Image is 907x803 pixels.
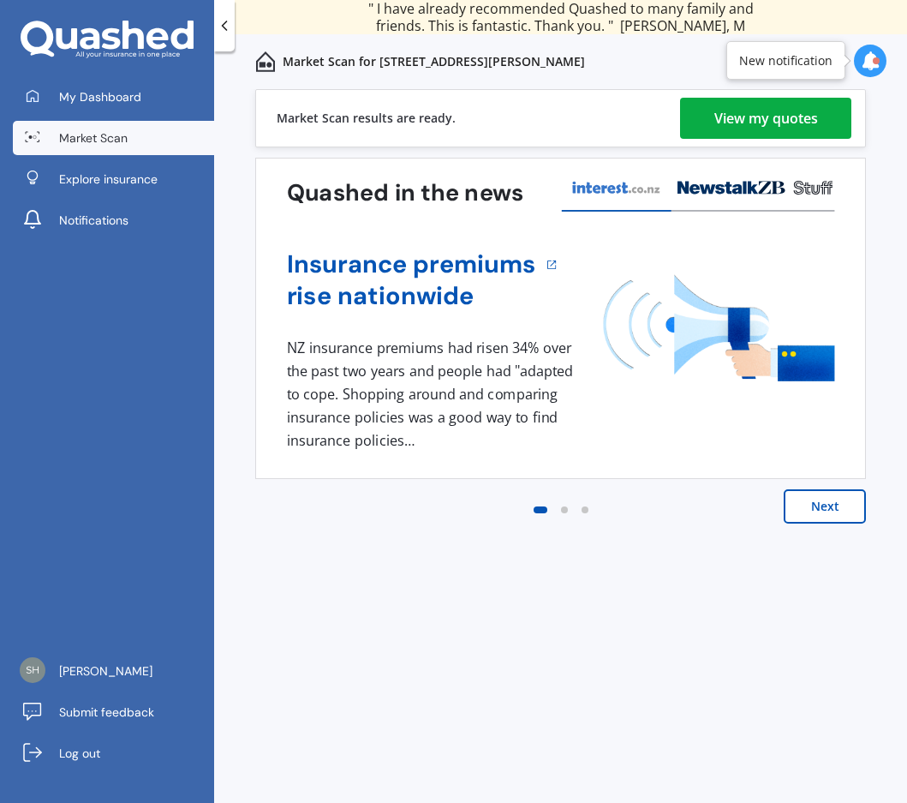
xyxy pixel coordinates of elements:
[283,53,585,70] p: Market Scan for [STREET_ADDRESS][PERSON_NAME]
[277,90,456,147] div: Market Scan results are ready.
[714,98,818,139] div: View my quotes
[59,662,152,680] span: [PERSON_NAME]
[59,704,154,721] span: Submit feedback
[13,736,214,770] a: Log out
[59,88,141,105] span: My Dashboard
[739,52,832,69] div: New notification
[59,171,158,188] span: Explore insurance
[13,695,214,729] a: Submit feedback
[20,657,45,683] img: fdaa314c35bc6b907efa19319fbe7d35
[287,337,580,452] div: NZ insurance premiums had risen 34% over the past two years and people had "adapted to cope. Shop...
[287,178,524,208] h3: Quashed in the news
[13,203,214,237] a: Notifications
[59,745,100,762] span: Log out
[59,129,128,147] span: Market Scan
[603,275,834,381] img: media image
[13,162,214,196] a: Explore insurance
[59,212,128,229] span: Notifications
[13,80,214,114] a: My Dashboard
[255,51,276,72] img: home-and-contents.b802091223b8502ef2dd.svg
[13,121,214,155] a: Market Scan
[13,654,214,688] a: [PERSON_NAME]
[680,98,851,139] a: View my quotes
[784,489,866,524] button: Next
[287,280,536,312] a: rise nationwide
[287,249,536,280] a: Insurance premiums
